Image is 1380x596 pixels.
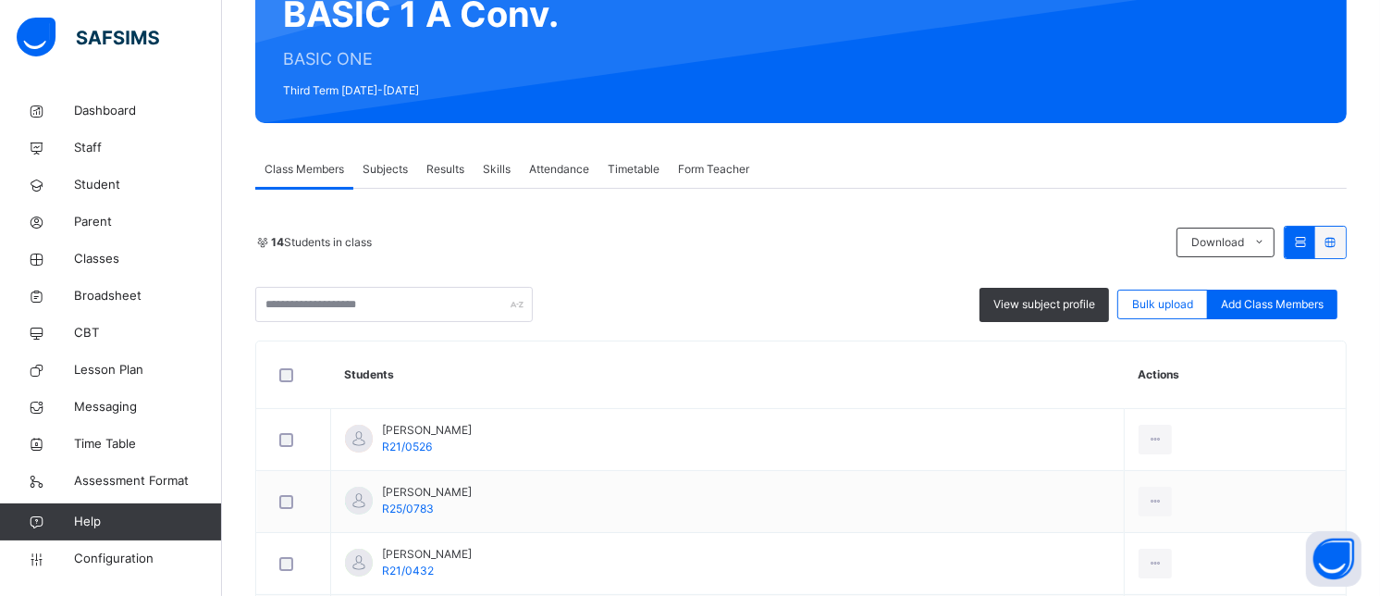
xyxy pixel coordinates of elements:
[1124,341,1346,409] th: Actions
[483,161,511,178] span: Skills
[74,361,222,379] span: Lesson Plan
[993,296,1095,313] span: View subject profile
[1191,234,1244,251] span: Download
[331,341,1125,409] th: Students
[382,440,432,453] span: R21/0526
[74,435,222,453] span: Time Table
[608,161,659,178] span: Timetable
[382,502,434,515] span: R25/0783
[74,176,222,194] span: Student
[17,18,159,56] img: safsims
[74,102,222,120] span: Dashboard
[265,161,344,178] span: Class Members
[1132,296,1193,313] span: Bulk upload
[382,564,434,577] span: R21/0432
[74,398,222,416] span: Messaging
[678,161,749,178] span: Form Teacher
[1221,296,1324,313] span: Add Class Members
[1306,531,1362,587] button: Open asap
[74,213,222,231] span: Parent
[74,550,221,568] span: Configuration
[382,546,472,563] span: [PERSON_NAME]
[74,513,221,531] span: Help
[382,422,472,439] span: [PERSON_NAME]
[363,161,408,178] span: Subjects
[529,161,589,178] span: Attendance
[426,161,464,178] span: Results
[382,484,472,501] span: [PERSON_NAME]
[271,235,284,249] b: 14
[74,287,222,305] span: Broadsheet
[74,250,222,268] span: Classes
[74,472,222,490] span: Assessment Format
[74,324,222,342] span: CBT
[74,139,222,157] span: Staff
[271,234,372,251] span: Students in class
